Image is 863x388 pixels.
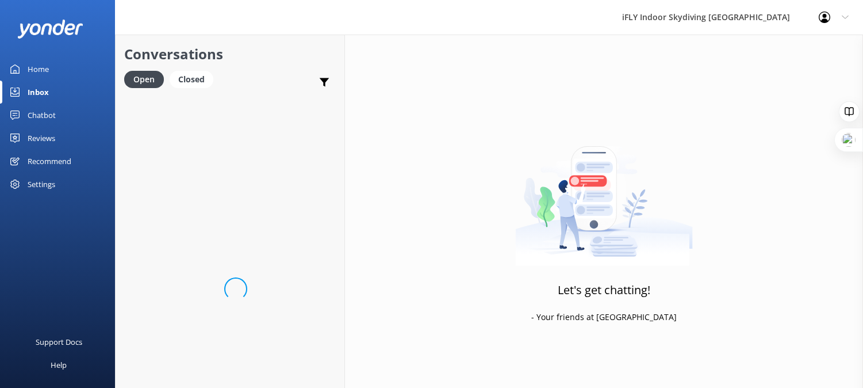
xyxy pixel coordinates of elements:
div: Support Docs [36,330,82,353]
img: yonder-white-logo.png [17,20,83,39]
img: artwork of a man stealing a conversation from at giant smartphone [515,122,693,266]
div: Inbox [28,81,49,104]
div: Closed [170,71,213,88]
a: Open [124,73,170,85]
p: - Your friends at [GEOGRAPHIC_DATA] [531,311,677,324]
div: Reviews [28,127,55,150]
div: Open [124,71,164,88]
div: Help [51,353,67,376]
a: Closed [170,73,219,85]
h3: Let's get chatting! [558,281,650,299]
div: Recommend [28,150,71,173]
div: Home [28,58,49,81]
div: Settings [28,173,55,196]
div: Chatbot [28,104,56,127]
h2: Conversations [124,43,336,65]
